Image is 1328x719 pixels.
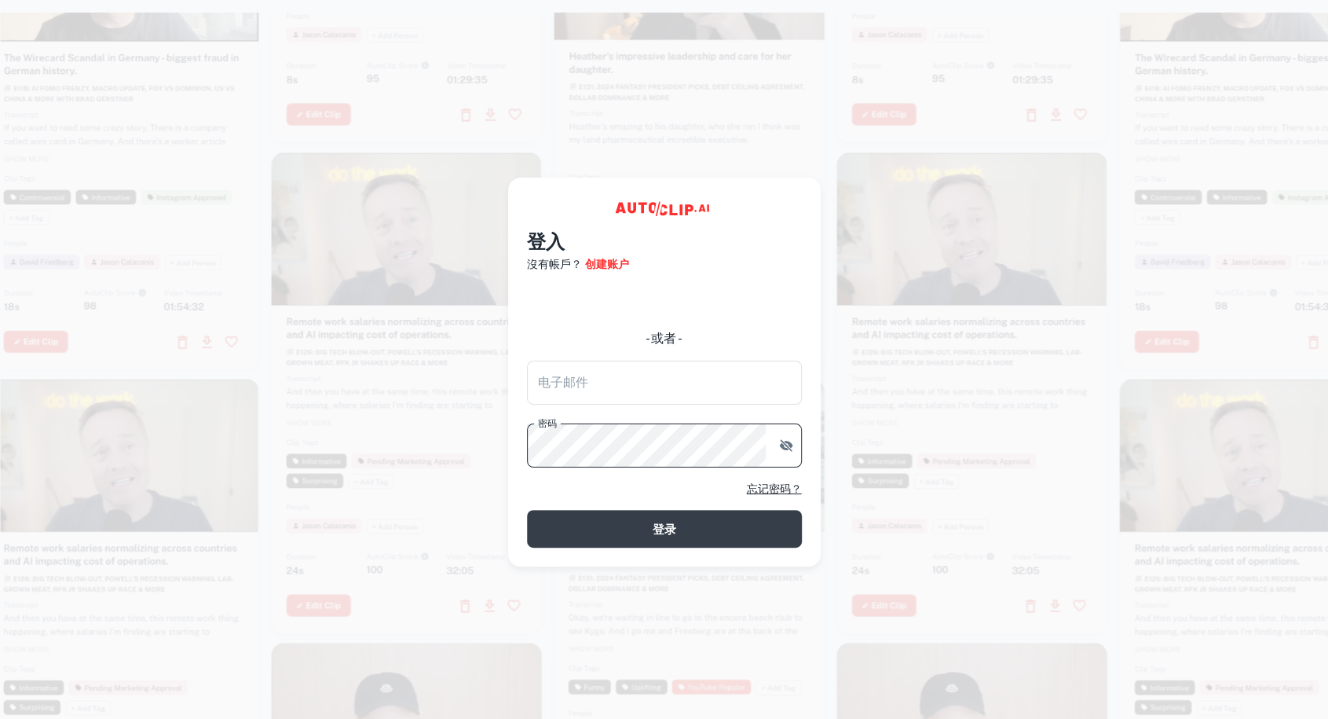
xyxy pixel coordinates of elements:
[653,523,676,536] font: 登录
[519,284,810,318] iframe: “使用Google账号登录”按钮
[747,482,802,495] font: 忘记密码？
[585,255,629,273] a: 创建账户
[527,258,582,270] font: 沒有帳戶？
[538,418,557,429] font: 密码
[747,480,802,497] a: 忘记密码？
[527,230,565,252] font: 登入
[646,331,682,346] font: - 或者 -
[585,258,629,270] font: 创建账户
[527,510,802,548] button: 登录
